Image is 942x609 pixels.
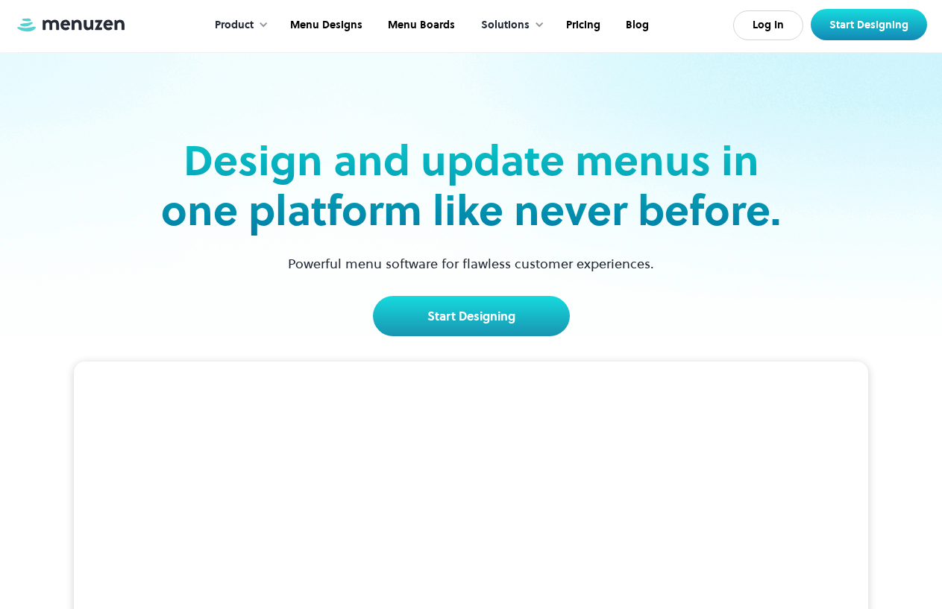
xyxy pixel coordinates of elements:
[200,2,276,48] div: Product
[269,253,673,274] p: Powerful menu software for flawless customer experiences.
[811,9,927,40] a: Start Designing
[157,136,786,236] h2: Design and update menus in one platform like never before.
[466,2,552,48] div: Solutions
[374,2,466,48] a: Menu Boards
[481,17,530,34] div: Solutions
[552,2,612,48] a: Pricing
[215,17,254,34] div: Product
[276,2,374,48] a: Menu Designs
[373,296,570,336] a: Start Designing
[733,10,803,40] a: Log In
[612,2,660,48] a: Blog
